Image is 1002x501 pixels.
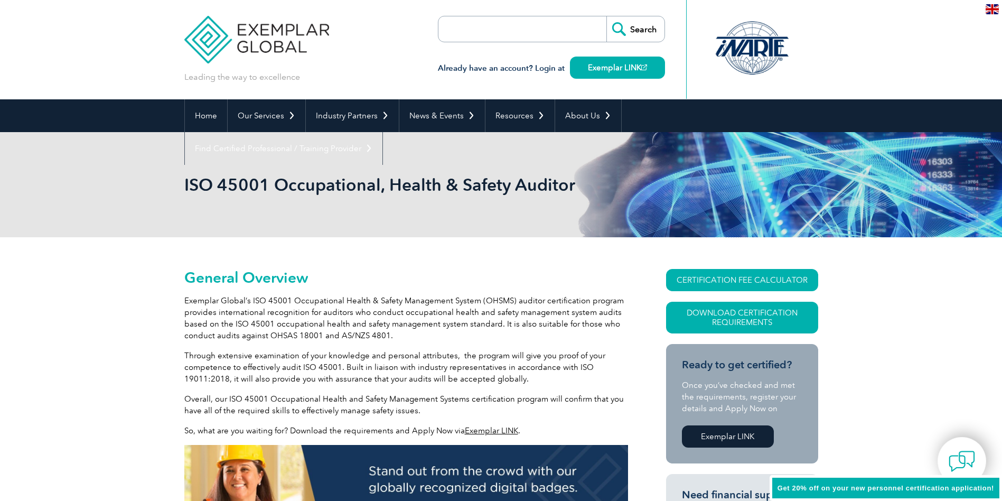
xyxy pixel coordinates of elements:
h3: Ready to get certified? [682,358,802,372]
a: Resources [485,99,555,132]
p: So, what are you waiting for? Download the requirements and Apply Now via . [184,425,628,437]
a: Exemplar LINK [682,425,774,448]
a: About Us [555,99,621,132]
a: Our Services [228,99,305,132]
p: Leading the way to excellence [184,71,300,83]
a: News & Events [399,99,485,132]
a: Find Certified Professional / Training Provider [185,132,382,165]
span: Get 20% off on your new personnel certification application! [778,484,994,492]
a: Industry Partners [306,99,399,132]
img: en [986,4,999,14]
p: Through extensive examination of your knowledge and personal attributes, the program will give yo... [184,350,628,385]
input: Search [606,16,664,42]
img: contact-chat.png [949,448,975,475]
a: Download Certification Requirements [666,302,818,333]
a: Home [185,99,227,132]
p: Overall, our ISO 45001 Occupational Health and Safety Management Systems certification program wi... [184,393,628,416]
a: Exemplar LINK [570,57,665,79]
h2: General Overview [184,269,628,286]
a: CERTIFICATION FEE CALCULATOR [666,269,818,291]
img: open_square.png [641,64,647,70]
p: Exemplar Global’s ISO 45001 Occupational Health & Safety Management System (OHSMS) auditor certif... [184,295,628,341]
p: Once you’ve checked and met the requirements, register your details and Apply Now on [682,379,802,414]
a: Exemplar LINK [465,426,518,435]
h3: Already have an account? Login at [438,62,665,75]
h1: ISO 45001 Occupational, Health & Safety Auditor [184,174,590,195]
